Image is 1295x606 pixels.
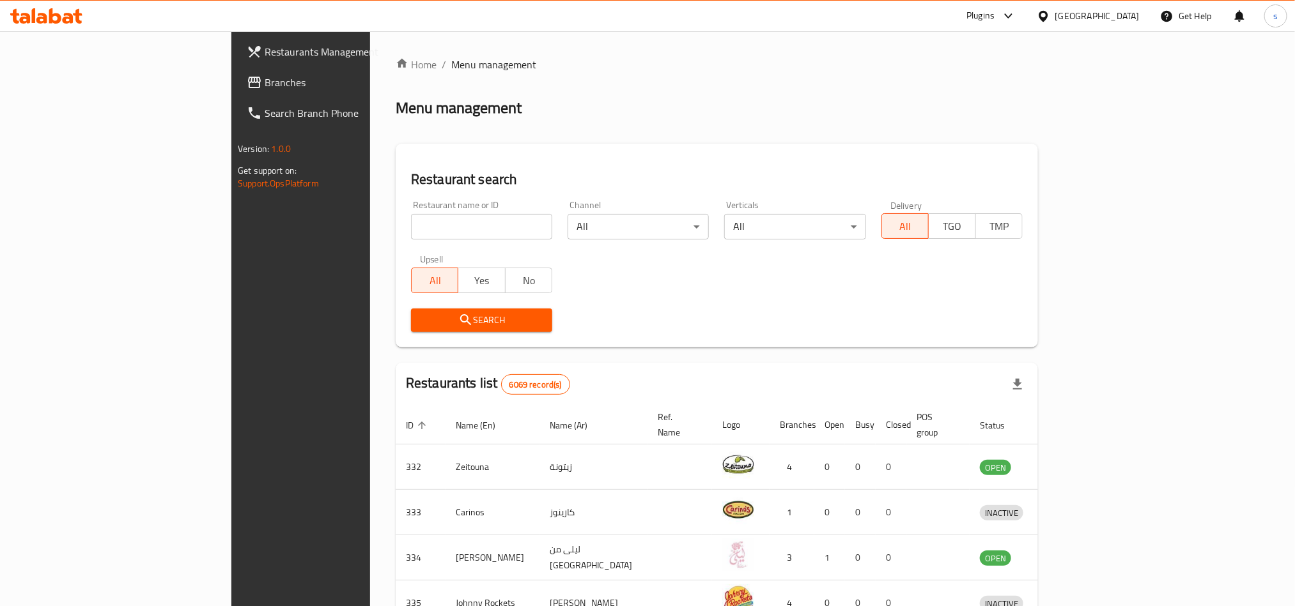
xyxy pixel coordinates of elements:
[265,105,437,121] span: Search Branch Phone
[501,374,570,395] div: Total records count
[876,535,906,580] td: 0
[658,409,697,440] span: Ref. Name
[881,213,929,239] button: All
[446,535,539,580] td: [PERSON_NAME]
[238,162,297,179] span: Get support on:
[712,405,770,444] th: Logo
[814,535,845,580] td: 1
[539,444,647,490] td: زيتونة
[980,460,1011,475] div: OPEN
[845,405,876,444] th: Busy
[845,535,876,580] td: 0
[722,448,754,480] img: Zeitouna
[980,505,1023,520] div: INACTIVE
[421,312,542,328] span: Search
[458,268,505,293] button: Yes
[539,535,647,580] td: ليلى من [GEOGRAPHIC_DATA]
[238,140,269,157] span: Version:
[724,214,865,239] div: All
[411,268,458,293] button: All
[770,405,814,444] th: Branches
[814,490,845,535] td: 0
[411,170,1023,189] h2: Restaurant search
[890,201,922,209] label: Delivery
[463,271,500,290] span: Yes
[456,418,512,433] span: Name (En)
[770,535,814,580] td: 3
[265,75,437,90] span: Branches
[980,551,1011,566] span: OPEN
[876,490,906,535] td: 0
[406,418,430,433] span: ID
[511,271,547,290] span: No
[814,405,845,444] th: Open
[876,405,906,444] th: Closed
[980,506,1023,520] span: INACTIVE
[1055,9,1140,23] div: [GEOGRAPHIC_DATA]
[446,444,539,490] td: Zeitouna
[550,418,604,433] span: Name (Ar)
[770,490,814,535] td: 1
[568,214,709,239] div: All
[396,57,1038,72] nav: breadcrumb
[396,98,522,118] h2: Menu management
[446,490,539,535] td: Carinos
[980,460,1011,475] span: OPEN
[928,213,975,239] button: TGO
[237,67,447,98] a: Branches
[411,308,552,332] button: Search
[238,175,319,192] a: Support.OpsPlatform
[265,44,437,59] span: Restaurants Management
[966,8,995,24] div: Plugins
[975,213,1023,239] button: TMP
[406,374,570,395] h2: Restaurants list
[917,409,954,440] span: POS group
[981,217,1018,236] span: TMP
[271,140,291,157] span: 1.0.0
[934,217,970,236] span: TGO
[722,539,754,571] img: Leila Min Lebnan
[237,36,447,67] a: Restaurants Management
[1002,369,1033,400] div: Export file
[876,444,906,490] td: 0
[887,217,924,236] span: All
[237,98,447,128] a: Search Branch Phone
[814,444,845,490] td: 0
[502,379,570,391] span: 6069 record(s)
[417,271,453,290] span: All
[451,57,536,72] span: Menu management
[1273,9,1278,23] span: s
[722,494,754,526] img: Carinos
[980,418,1021,433] span: Status
[845,490,876,535] td: 0
[505,268,552,293] button: No
[845,444,876,490] td: 0
[420,255,444,264] label: Upsell
[539,490,647,535] td: كارينوز
[770,444,814,490] td: 4
[411,214,552,239] input: Search for restaurant name or ID..
[980,550,1011,566] div: OPEN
